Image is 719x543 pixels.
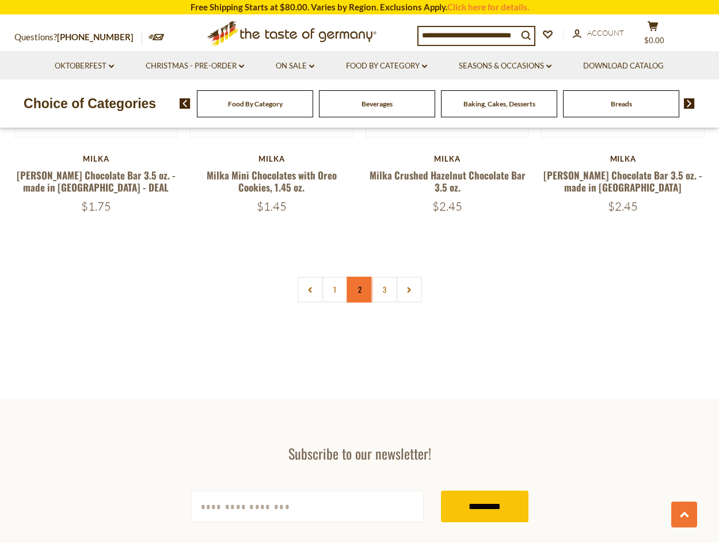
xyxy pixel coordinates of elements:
[543,168,702,194] a: [PERSON_NAME] Chocolate Bar 3.5 oz. - made in [GEOGRAPHIC_DATA]
[432,199,462,213] span: $2.45
[17,168,176,194] a: [PERSON_NAME] Chocolate Bar 3.5 oz. - made in [GEOGRAPHIC_DATA] - DEAL
[573,27,624,40] a: Account
[14,30,142,45] p: Questions?
[684,98,695,109] img: next arrow
[608,199,638,213] span: $2.45
[190,154,354,163] div: Milka
[347,277,372,303] a: 2
[362,100,393,108] a: Beverages
[322,277,348,303] a: 1
[146,60,244,72] a: Christmas - PRE-ORDER
[228,100,283,108] a: Food By Category
[583,60,664,72] a: Download Catalog
[463,100,535,108] a: Baking, Cakes, Desserts
[644,36,664,45] span: $0.00
[447,2,529,12] a: Click here for details.
[257,199,287,213] span: $1.45
[81,199,111,213] span: $1.75
[180,98,191,109] img: previous arrow
[587,28,624,37] span: Account
[611,100,632,108] a: Breads
[207,168,337,194] a: Milka Mini Chocolates with Oreo Cookies, 1.45 oz.
[346,60,427,72] a: Food By Category
[370,168,526,194] a: Milka Crushed Hazelnut Chocolate Bar 3.5 oz.
[459,60,551,72] a: Seasons & Occasions
[366,154,530,163] div: Milka
[191,445,528,462] h3: Subscribe to our newsletter!
[55,60,114,72] a: Oktoberfest
[57,32,134,42] a: [PHONE_NUMBER]
[541,154,705,163] div: Milka
[636,21,671,49] button: $0.00
[14,154,178,163] div: Milka
[276,60,314,72] a: On Sale
[371,277,397,303] a: 3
